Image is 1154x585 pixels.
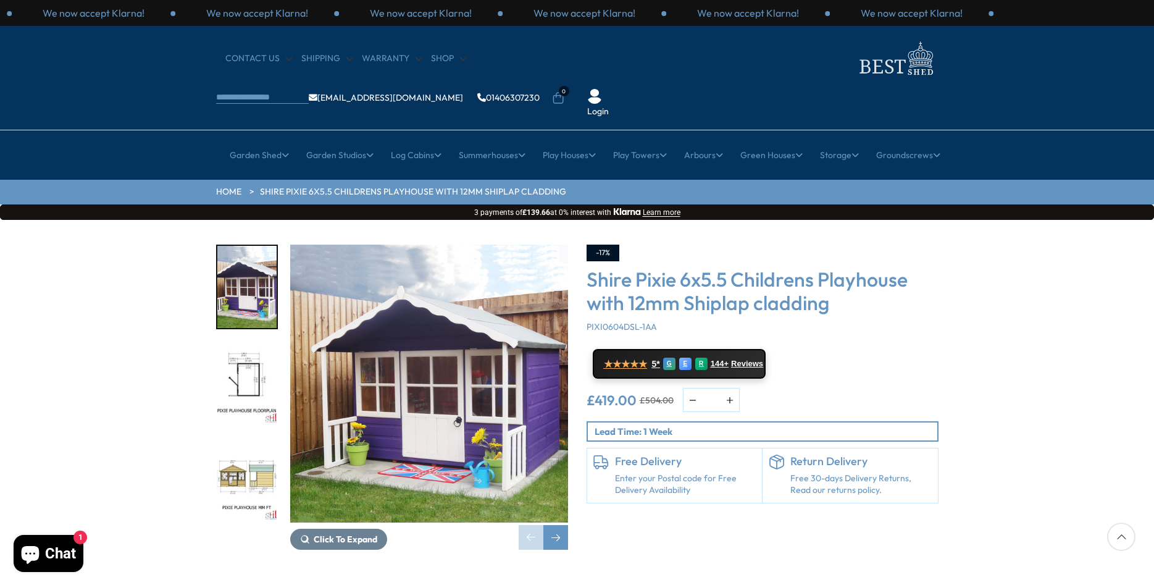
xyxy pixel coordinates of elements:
[12,6,175,20] div: 1 / 3
[697,6,799,20] p: We now accept Klarna!
[820,140,859,170] a: Storage
[225,53,292,65] a: CONTACT US
[339,6,503,20] div: 3 / 3
[290,529,387,550] button: Click To Expand
[459,140,525,170] a: Summerhouses
[695,358,708,370] div: R
[391,140,441,170] a: Log Cabins
[731,359,763,369] span: Reviews
[663,358,675,370] div: G
[604,358,647,370] span: ★★★★★
[543,525,568,550] div: Next slide
[790,455,932,468] h6: Return Delivery
[431,53,466,65] a: Shop
[10,535,87,575] inbox-online-store-chat: Shopify online store chat
[216,342,278,426] div: 2 / 7
[587,321,657,332] span: PIXI0604DSL-1AA
[175,6,339,20] div: 2 / 3
[217,246,277,328] img: PixiePlayhouse_874b8f2e-e819-40f0-a1e3-ee3ab89eb40d_200x200.jpg
[370,6,472,20] p: We now accept Klarna!
[519,525,543,550] div: Previous slide
[587,106,609,118] a: Login
[206,6,308,20] p: We now accept Klarna!
[640,396,674,405] del: £504.00
[543,140,596,170] a: Play Houses
[679,358,692,370] div: E
[587,89,602,104] img: User Icon
[217,439,277,521] img: PIXIEMMFT_a8d2e2a3-8889-44a5-a24c-6a2f19bcfc05_200x200.jpg
[587,245,619,261] div: -17%
[740,140,803,170] a: Green Houses
[260,186,566,198] a: Shire Pixie 6x5.5 Childrens Playhouse with 12mm Shiplap cladding
[301,53,353,65] a: Shipping
[477,93,540,102] a: 01406307230
[790,473,932,497] p: Free 30-days Delivery Returns, Read our returns policy.
[503,6,666,20] div: 1 / 3
[306,140,374,170] a: Garden Studios
[711,359,729,369] span: 144+
[290,245,568,550] div: 1 / 7
[533,6,635,20] p: We now accept Klarna!
[552,92,564,104] a: 0
[666,6,830,20] div: 2 / 3
[230,140,289,170] a: Garden Shed
[587,394,637,407] ins: £419.00
[684,140,723,170] a: Arbours
[613,140,667,170] a: Play Towers
[216,438,278,523] div: 3 / 7
[43,6,144,20] p: We now accept Klarna!
[309,93,463,102] a: [EMAIL_ADDRESS][DOMAIN_NAME]
[830,6,993,20] div: 3 / 3
[216,186,241,198] a: HOME
[290,245,568,523] img: Shire Pixie 6x5.5 Childrens Playhouse with 12mm Shiplap cladding - Best Shed
[861,6,963,20] p: We now accept Klarna!
[559,86,569,96] span: 0
[852,38,939,78] img: logo
[615,455,756,468] h6: Free Delivery
[587,267,939,315] h3: Shire Pixie 6x5.5 Childrens Playhouse with 12mm Shiplap cladding
[876,140,940,170] a: Groundscrews
[615,473,756,497] a: Enter your Postal code for Free Delivery Availability
[216,245,278,329] div: 1 / 7
[314,534,377,545] span: Click To Expand
[362,53,422,65] a: Warranty
[593,349,766,379] a: ★★★★★ 5* G E R 144+ Reviews
[595,425,937,438] p: Lead Time: 1 Week
[217,343,277,425] img: PIXIEFLOORPLAN_7a8ae8a7-1a83-4942-89b9-f70720deb357_200x200.jpg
